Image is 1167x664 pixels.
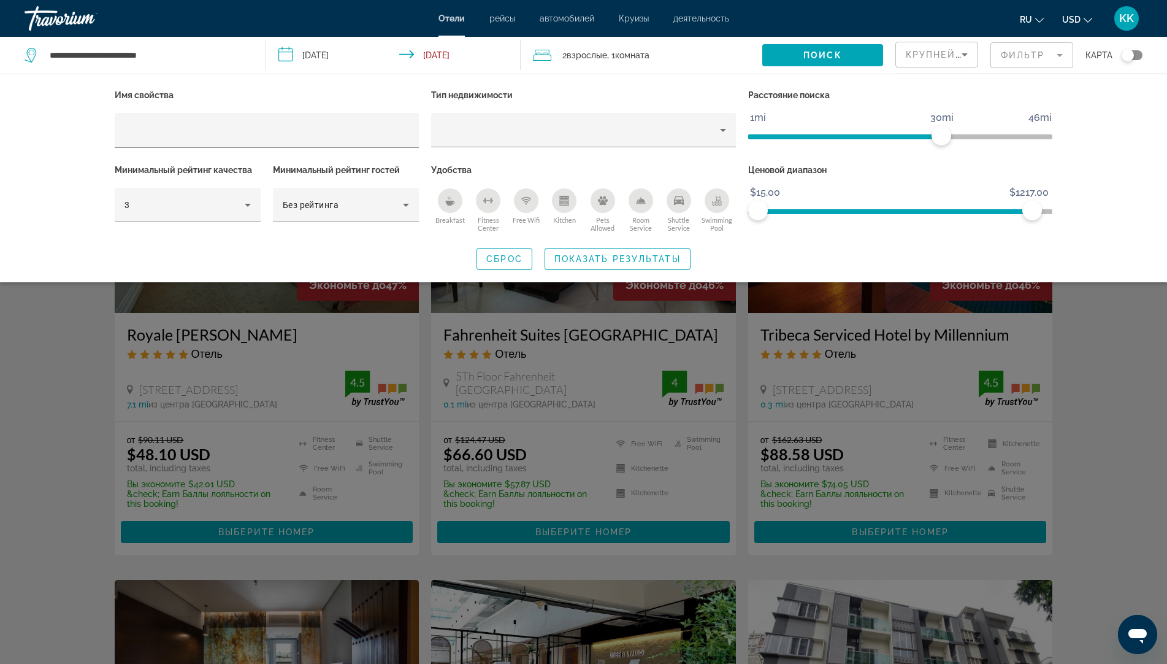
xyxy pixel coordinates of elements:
[124,200,129,210] span: 3
[748,109,768,127] span: 1mi
[748,209,1053,212] ngx-slider: ngx-slider
[748,87,1053,104] p: Расстояние поиска
[273,161,419,179] p: Минимальный рейтинг гостей
[476,248,532,270] button: Сброс
[109,87,1059,236] div: Hotel Filters
[1008,183,1050,202] span: $1217.00
[622,188,660,233] button: Room Service
[748,161,1053,179] p: Ценовой диапазон
[283,200,339,210] span: Без рейтинга
[562,47,607,64] span: 2
[266,37,520,74] button: Check-in date: Sep 22, 2025 Check-out date: Sep 23, 2025
[928,109,955,127] span: 30mi
[748,201,768,220] span: ngx-slider
[748,134,1053,137] ngx-slider: ngx-slider
[507,188,545,233] button: Free Wifi
[660,188,698,233] button: Shuttle Service
[438,14,465,23] a: Отели
[1022,201,1042,220] span: ngx-slider-max
[469,188,507,233] button: Fitness Center
[489,14,515,23] a: рейсы
[435,216,465,224] span: Breakfast
[698,216,736,232] span: Swimming Pool
[469,216,507,232] span: Fitness Center
[698,188,736,233] button: Swimming Pool
[748,183,782,202] span: $15.00
[554,254,681,264] span: Показать результаты
[115,87,419,104] p: Имя свойства
[1020,15,1032,25] span: ru
[545,248,691,270] button: Показать результаты
[660,216,698,232] span: Shuttle Service
[803,50,842,60] span: Поиск
[521,37,762,74] button: Travelers: 2 adults, 0 children
[990,42,1073,69] button: Filter
[1020,10,1044,28] button: Change language
[441,123,726,137] mat-select: Property type
[932,126,951,145] span: ngx-slider
[673,14,729,23] a: деятельность
[431,161,736,179] p: Удобства
[622,216,660,232] span: Room Service
[567,50,607,60] span: Взрослые
[762,44,883,66] button: Поиск
[25,2,147,34] a: Travorium
[1118,615,1157,654] iframe: Кнопка запуска окна обмена сообщениями
[615,50,649,60] span: Комната
[1062,15,1081,25] span: USD
[553,216,576,224] span: Kitchen
[1112,50,1142,61] button: Toggle map
[1027,109,1054,127] span: 46mi
[1062,10,1092,28] button: Change currency
[906,47,968,62] mat-select: Sort by
[1111,6,1142,31] button: User Menu
[583,188,621,233] button: Pets Allowed
[619,14,649,23] a: Круизы
[431,188,469,233] button: Breakfast
[1085,47,1112,64] span: карта
[431,87,736,104] p: Тип недвижимости
[513,216,540,224] span: Free Wifi
[545,188,583,233] button: Kitchen
[540,14,594,23] a: автомобилей
[607,47,649,64] span: , 1
[486,254,522,264] span: Сброс
[115,161,261,179] p: Минимальный рейтинг качества
[1119,12,1134,25] span: KK
[906,50,1055,60] span: Крупнейшие сбережения
[583,216,621,232] span: Pets Allowed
